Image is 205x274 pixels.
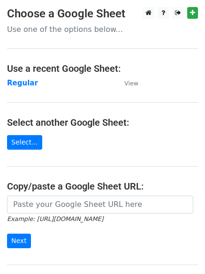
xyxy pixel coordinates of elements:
[7,215,103,222] small: Example: [URL][DOMAIN_NAME]
[7,79,38,87] a: Regular
[7,24,198,34] p: Use one of the options below...
[7,135,42,150] a: Select...
[115,79,138,87] a: View
[7,196,193,213] input: Paste your Google Sheet URL here
[7,181,198,192] h4: Copy/paste a Google Sheet URL:
[7,63,198,74] h4: Use a recent Google Sheet:
[124,80,138,87] small: View
[7,234,31,248] input: Next
[7,7,198,21] h3: Choose a Google Sheet
[7,117,198,128] h4: Select another Google Sheet:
